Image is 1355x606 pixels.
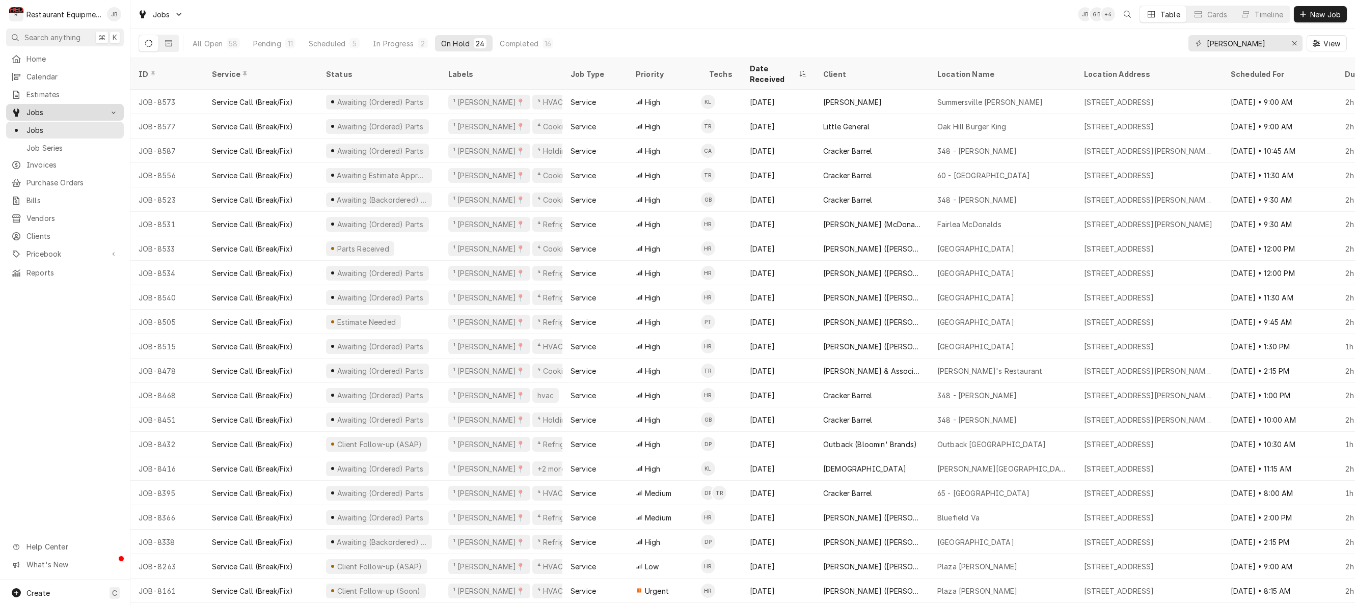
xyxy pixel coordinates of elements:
div: [DATE] [742,90,815,114]
div: ⁴ Holding & Warming ♨️ [536,415,620,425]
span: Jobs [26,125,119,135]
div: [PERSON_NAME] ([PERSON_NAME]) [823,292,921,303]
div: GB [701,412,715,427]
div: [PERSON_NAME] ([PERSON_NAME]) [823,243,921,254]
div: Date Received [750,63,797,85]
div: Cracker Barrel [823,170,872,181]
span: High [645,195,661,205]
a: Go to Help Center [6,538,124,555]
div: 58 [229,38,237,49]
div: JOB-8432 [130,432,204,456]
div: Service Call (Break/Fix) [212,195,293,205]
span: High [645,439,661,450]
span: High [645,317,661,327]
a: Bills [6,192,124,209]
div: Hunter Ralston's Avatar [701,339,715,353]
div: 348 - [PERSON_NAME] [937,146,1017,156]
div: JOB-8577 [130,114,204,139]
div: 2 [420,38,426,49]
div: 348 - [PERSON_NAME] [937,195,1017,205]
div: Client Follow-up (ASAP) [336,439,423,450]
div: [PERSON_NAME] ([PERSON_NAME]) [823,268,921,279]
div: Little General [823,121,870,132]
span: High [645,292,661,303]
div: Awaiting (Ordered) Parts [336,268,424,279]
div: Kaleb Lewis's Avatar [701,95,715,109]
div: JOB-8531 [130,212,204,236]
button: Search anything⌘K [6,29,124,46]
div: [DATE] • 11:30 AM [1223,285,1337,310]
div: HR [701,266,715,280]
button: Open search [1119,6,1135,22]
div: Gary Beaver's Avatar [1090,7,1104,21]
div: [DATE] • 10:00 AM [1223,407,1337,432]
div: [DATE] [742,456,815,481]
div: [DATE] [742,187,815,212]
div: Table [1160,9,1180,20]
div: Service [571,390,596,401]
div: ⁴ HVAC 🌡️ [536,341,575,352]
span: New Job [1308,9,1343,20]
div: R [9,7,23,21]
div: [PERSON_NAME] (McDonalds Group) [823,219,921,230]
div: Service Call (Break/Fix) [212,219,293,230]
div: Service [571,195,596,205]
div: Service [571,439,596,450]
div: Service [571,415,596,425]
div: JOB-8505 [130,310,204,334]
span: High [645,121,661,132]
div: Awaiting (Ordered) Parts [336,97,424,107]
div: Service Call (Break/Fix) [212,390,293,401]
div: TR [701,364,715,378]
a: Jobs [6,122,124,139]
div: JOB-8515 [130,334,204,359]
div: [DATE] [742,359,815,383]
div: [DATE] • 10:45 AM [1223,139,1337,163]
div: Thomas Ross's Avatar [701,364,715,378]
a: Home [6,50,124,67]
div: Service [571,121,596,132]
div: ⁴ Refrigeration ❄️ [536,268,601,279]
div: JB [107,7,121,21]
div: ⁴ Refrigeration ❄️ [536,439,601,450]
div: ¹ [PERSON_NAME]📍 [452,415,526,425]
span: What's New [26,559,118,570]
div: Pending [253,38,281,49]
div: Awaiting (Ordered) Parts [336,390,424,401]
div: ¹ [PERSON_NAME]📍 [452,366,526,376]
a: Job Series [6,140,124,156]
div: Chuck Almond's Avatar [701,144,715,158]
div: [DATE] • 9:45 AM [1223,310,1337,334]
div: [STREET_ADDRESS] [1084,97,1154,107]
div: Hunter Ralston's Avatar [701,217,715,231]
div: Awaiting (Ordered) Parts [336,341,424,352]
div: Awaiting Estimate Approval [336,170,428,181]
div: Service Call (Break/Fix) [212,292,293,303]
div: [STREET_ADDRESS][PERSON_NAME][PERSON_NAME] [1084,366,1214,376]
span: Calendar [26,71,119,82]
div: Estimate Needed [336,317,397,327]
div: [STREET_ADDRESS][PERSON_NAME][PERSON_NAME] [1084,146,1214,156]
div: Paxton Turner's Avatar [701,315,715,329]
div: Service [571,268,596,279]
div: Location Name [937,69,1066,79]
div: Awaiting (Ordered) Parts [336,219,424,230]
span: High [645,268,661,279]
div: [PERSON_NAME] [823,97,882,107]
div: [PERSON_NAME] ([PERSON_NAME]) [823,317,921,327]
div: + 4 [1101,7,1115,21]
div: 348 - [PERSON_NAME] [937,390,1017,401]
span: High [645,341,661,352]
div: Priority [636,69,691,79]
a: Go to Pricebook [6,245,124,262]
div: JOB-8540 [130,285,204,310]
span: Clients [26,231,119,241]
div: Restaurant Equipment Diagnostics's Avatar [9,7,23,21]
span: ⌘ [98,32,105,43]
div: [DATE] • 12:00 PM [1223,261,1337,285]
div: [STREET_ADDRESS][PERSON_NAME][PERSON_NAME] [1084,195,1214,205]
span: Jobs [26,107,103,118]
a: Vendors [6,210,124,227]
div: Service Call (Break/Fix) [212,97,293,107]
div: ¹ [PERSON_NAME]📍 [452,292,526,303]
